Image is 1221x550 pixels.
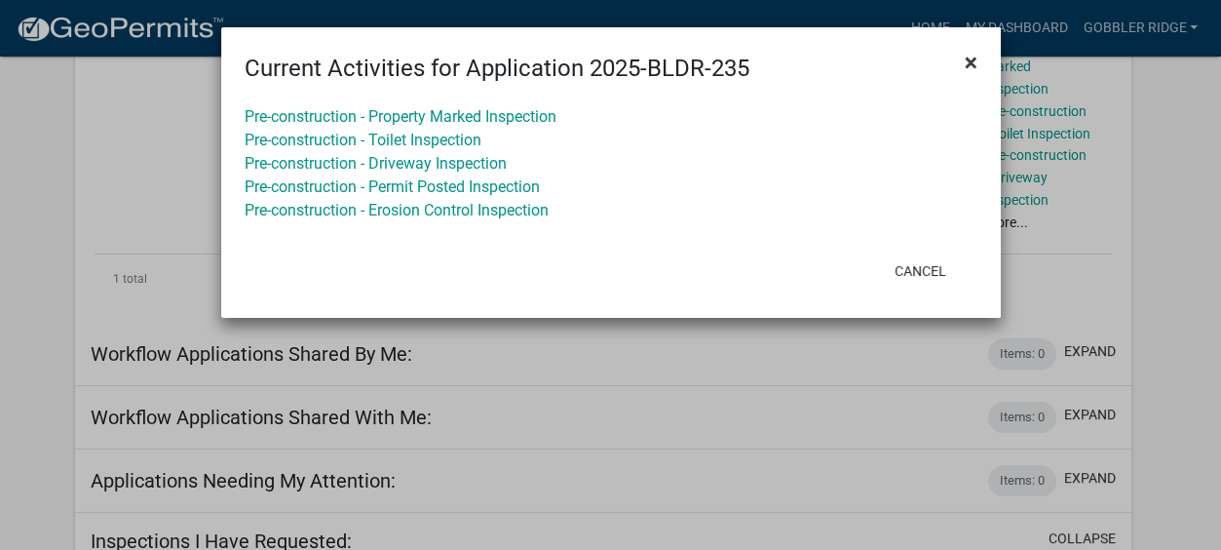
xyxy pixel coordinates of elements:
[245,51,749,86] h4: Current Activities for Application 2025-BLDR-235
[245,154,507,173] a: Pre-construction - Driveway Inspection
[949,35,993,90] button: Close
[245,107,556,126] a: Pre-construction - Property Marked Inspection
[965,49,977,76] span: ×
[245,201,549,219] a: Pre-construction - Erosion Control Inspection
[879,254,962,289] button: Cancel
[245,131,481,149] a: Pre-construction - Toilet Inspection
[245,177,540,196] a: Pre-construction - Permit Posted Inspection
